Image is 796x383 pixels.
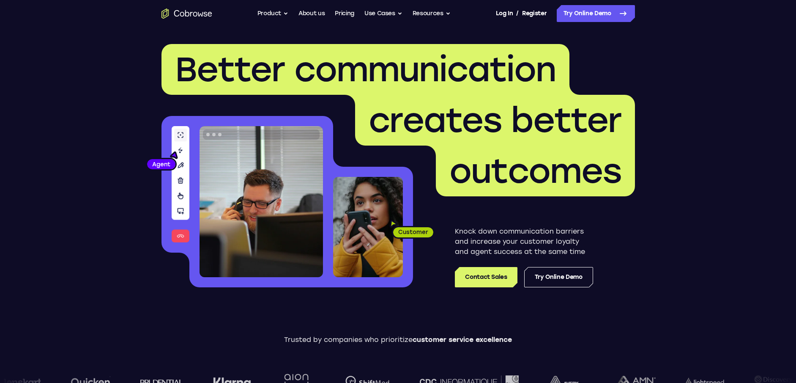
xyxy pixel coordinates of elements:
a: Try Online Demo [557,5,635,22]
span: Better communication [175,49,556,90]
span: / [516,8,519,19]
button: Use Cases [364,5,402,22]
a: Contact Sales [455,267,517,287]
span: customer service excellence [413,336,512,344]
img: A customer holding their phone [333,177,403,277]
a: Go to the home page [161,8,212,19]
a: Try Online Demo [524,267,593,287]
span: creates better [369,100,621,141]
a: Register [522,5,547,22]
span: outcomes [449,151,621,191]
button: Product [257,5,289,22]
a: About us [298,5,325,22]
img: A customer support agent talking on the phone [200,126,323,277]
button: Resources [413,5,451,22]
a: Log In [496,5,513,22]
p: Knock down communication barriers and increase your customer loyalty and agent success at the sam... [455,226,593,257]
a: Pricing [335,5,354,22]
